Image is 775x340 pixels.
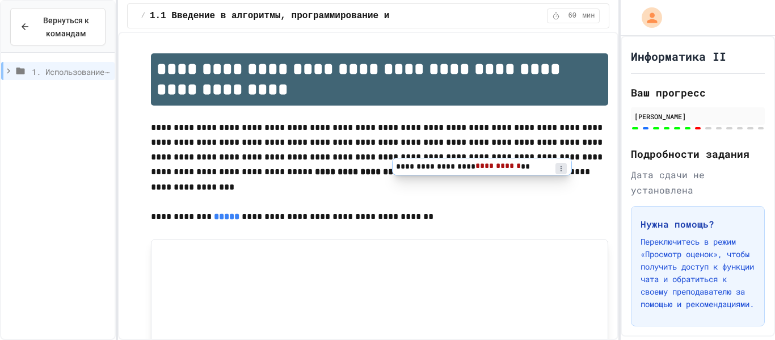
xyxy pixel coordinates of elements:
div: Мой счет [630,5,665,31]
button: Вернуться к командам [10,8,106,45]
font: / [141,12,145,20]
font: Ваш прогресс [631,86,706,99]
font: 1.1 Введение в алгоритмы, программирование и компиляторы [150,11,455,21]
font: 1. Использование объектов и методов [32,65,191,77]
font: Переключитесь в режим «Просмотр оценок», чтобы получить доступ к функции чата и обратиться к свое... [641,236,754,309]
font: [PERSON_NAME] [634,112,686,121]
iframe: виджет чата [727,295,764,329]
font: мин [583,12,595,20]
font: Вернуться к командам [43,16,89,37]
font: Дата сдачи не установлена [631,169,705,196]
font: Нужна помощь? [641,217,714,229]
font: 60 [568,12,576,20]
font: Информатика II [631,49,726,64]
font: Подробности задания [631,148,749,161]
